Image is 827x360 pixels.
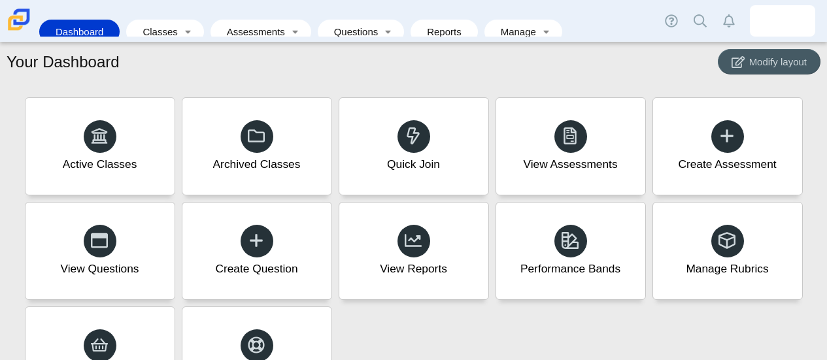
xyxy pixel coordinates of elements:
[7,51,120,73] h1: Your Dashboard
[772,10,793,31] img: matthew.fibich.kEPuGm
[46,20,113,44] a: Dashboard
[686,261,768,277] div: Manage Rubrics
[379,20,397,44] a: Toggle expanded
[5,24,33,35] a: Carmen School of Science & Technology
[213,156,301,172] div: Archived Classes
[496,202,646,300] a: Performance Bands
[380,261,447,277] div: View Reports
[417,20,471,44] a: Reports
[491,20,537,44] a: Manage
[652,97,803,195] a: Create Assessment
[5,6,33,33] img: Carmen School of Science & Technology
[179,20,197,44] a: Toggle expanded
[749,56,807,67] span: Modify layout
[60,261,139,277] div: View Questions
[339,202,489,300] a: View Reports
[387,156,440,172] div: Quick Join
[215,261,297,277] div: Create Question
[339,97,489,195] a: Quick Join
[715,7,743,35] a: Alerts
[718,49,820,74] button: Modify layout
[25,97,175,195] a: Active Classes
[750,5,815,37] a: matthew.fibich.kEPuGm
[523,156,617,172] div: View Assessments
[496,97,646,195] a: View Assessments
[217,20,286,44] a: Assessments
[652,202,803,300] a: Manage Rubrics
[133,20,178,44] a: Classes
[182,97,332,195] a: Archived Classes
[678,156,776,172] div: Create Assessment
[324,20,379,44] a: Questions
[537,20,556,44] a: Toggle expanded
[182,202,332,300] a: Create Question
[63,156,137,172] div: Active Classes
[520,261,620,277] div: Performance Bands
[286,20,305,44] a: Toggle expanded
[25,202,175,300] a: View Questions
